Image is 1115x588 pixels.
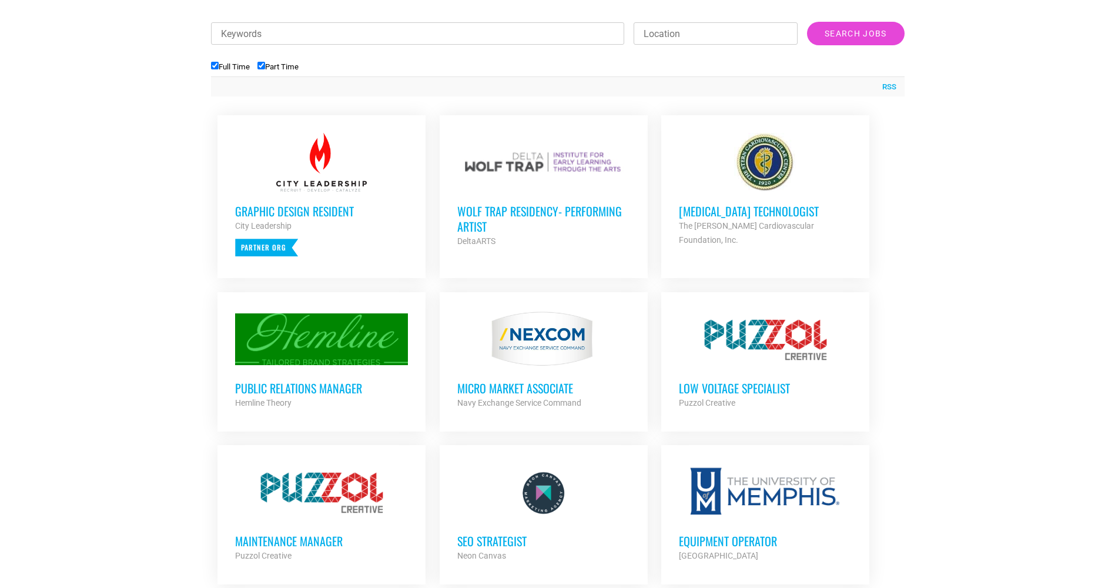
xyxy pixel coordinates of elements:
strong: Puzzol Creative [679,398,735,407]
h3: Graphic Design Resident [235,203,408,219]
input: Keywords [211,22,625,45]
a: MICRO MARKET ASSOCIATE Navy Exchange Service Command [440,292,648,427]
a: RSS [876,81,896,93]
h3: Wolf Trap Residency- Performing Artist [457,203,630,234]
a: SEO Strategist Neon Canvas [440,445,648,580]
strong: DeltaARTS [457,236,495,246]
h3: Maintenance Manager [235,533,408,549]
strong: The [PERSON_NAME] Cardiovascular Foundation, Inc. [679,221,814,245]
label: Full Time [211,62,250,71]
a: Equipment Operator [GEOGRAPHIC_DATA] [661,445,869,580]
label: Part Time [257,62,299,71]
strong: Puzzol Creative [235,551,292,560]
strong: Neon Canvas [457,551,506,560]
input: Location [634,22,798,45]
h3: Equipment Operator [679,533,852,549]
a: Public Relations Manager Hemline Theory [217,292,426,427]
h3: Public Relations Manager [235,380,408,396]
input: Full Time [211,62,219,69]
a: Maintenance Manager Puzzol Creative [217,445,426,580]
strong: Hemline Theory [235,398,292,407]
a: [MEDICAL_DATA] Technologist The [PERSON_NAME] Cardiovascular Foundation, Inc. [661,115,869,265]
h3: [MEDICAL_DATA] Technologist [679,203,852,219]
a: Low Voltage Specialist Puzzol Creative [661,292,869,427]
strong: Navy Exchange Service Command [457,398,581,407]
strong: [GEOGRAPHIC_DATA] [679,551,758,560]
strong: City Leadership [235,221,292,230]
input: Search Jobs [807,22,904,45]
a: Graphic Design Resident City Leadership Partner Org [217,115,426,274]
a: Wolf Trap Residency- Performing Artist DeltaARTS [440,115,648,266]
h3: SEO Strategist [457,533,630,549]
input: Part Time [257,62,265,69]
p: Partner Org [235,239,298,256]
h3: MICRO MARKET ASSOCIATE [457,380,630,396]
h3: Low Voltage Specialist [679,380,852,396]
